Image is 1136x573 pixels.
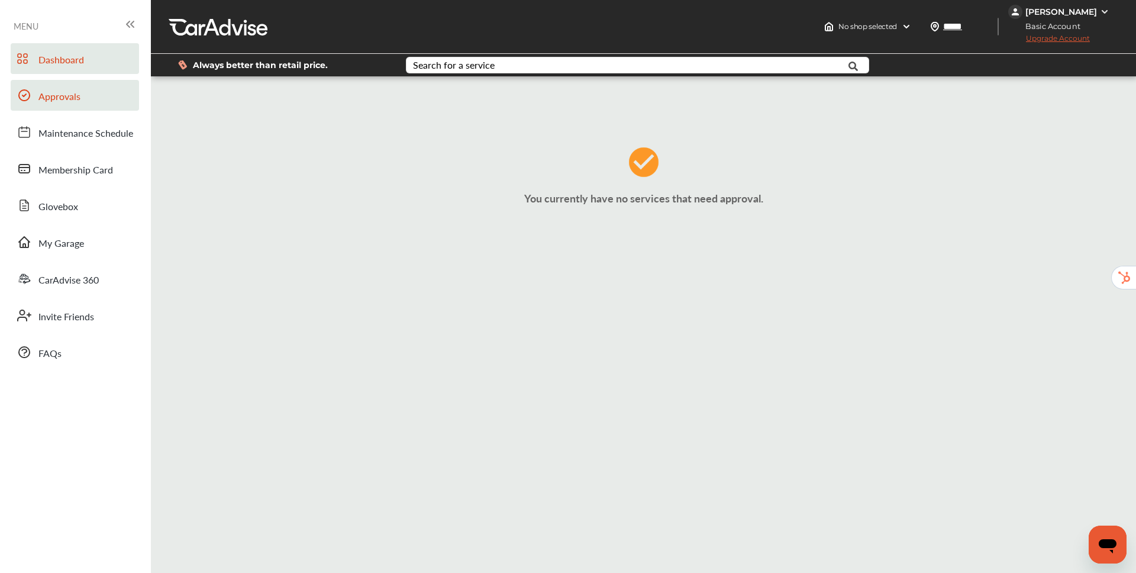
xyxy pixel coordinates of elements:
span: Dashboard [38,53,84,68]
span: Invite Friends [38,310,94,325]
div: [PERSON_NAME] [1025,7,1097,17]
span: My Garage [38,236,84,252]
span: Upgrade Account [1008,34,1090,49]
iframe: Button to launch messaging window [1089,526,1127,564]
a: My Garage [11,227,139,257]
a: Invite Friends [11,300,139,331]
a: Approvals [11,80,139,111]
img: header-down-arrow.9dd2ce7d.svg [902,22,911,31]
a: Glovebox [11,190,139,221]
span: FAQs [38,346,62,362]
span: CarAdvise 360 [38,273,99,288]
a: FAQs [11,337,139,368]
span: Glovebox [38,199,78,215]
span: Always better than retail price. [193,61,328,69]
span: No shop selected [838,22,897,31]
a: Membership Card [11,153,139,184]
img: location_vector.a44bc228.svg [930,22,940,31]
span: MENU [14,21,38,31]
img: jVpblrzwTbfkPYzPPzSLxeg0AAAAASUVORK5CYII= [1008,5,1022,19]
img: header-divider.bc55588e.svg [998,18,999,36]
img: header-home-logo.8d720a4f.svg [824,22,834,31]
img: dollor_label_vector.a70140d1.svg [178,60,187,70]
div: Search for a service [413,60,495,70]
a: CarAdvise 360 [11,263,139,294]
span: Basic Account [1009,20,1089,33]
a: Dashboard [11,43,139,74]
span: Approvals [38,89,80,105]
p: You currently have no services that need approval. [154,191,1133,205]
span: Maintenance Schedule [38,126,133,141]
a: Maintenance Schedule [11,117,139,147]
img: WGsFRI8htEPBVLJbROoPRyZpYNWhNONpIPPETTm6eUC0GeLEiAAAAAElFTkSuQmCC [1100,7,1109,17]
span: Membership Card [38,163,113,178]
